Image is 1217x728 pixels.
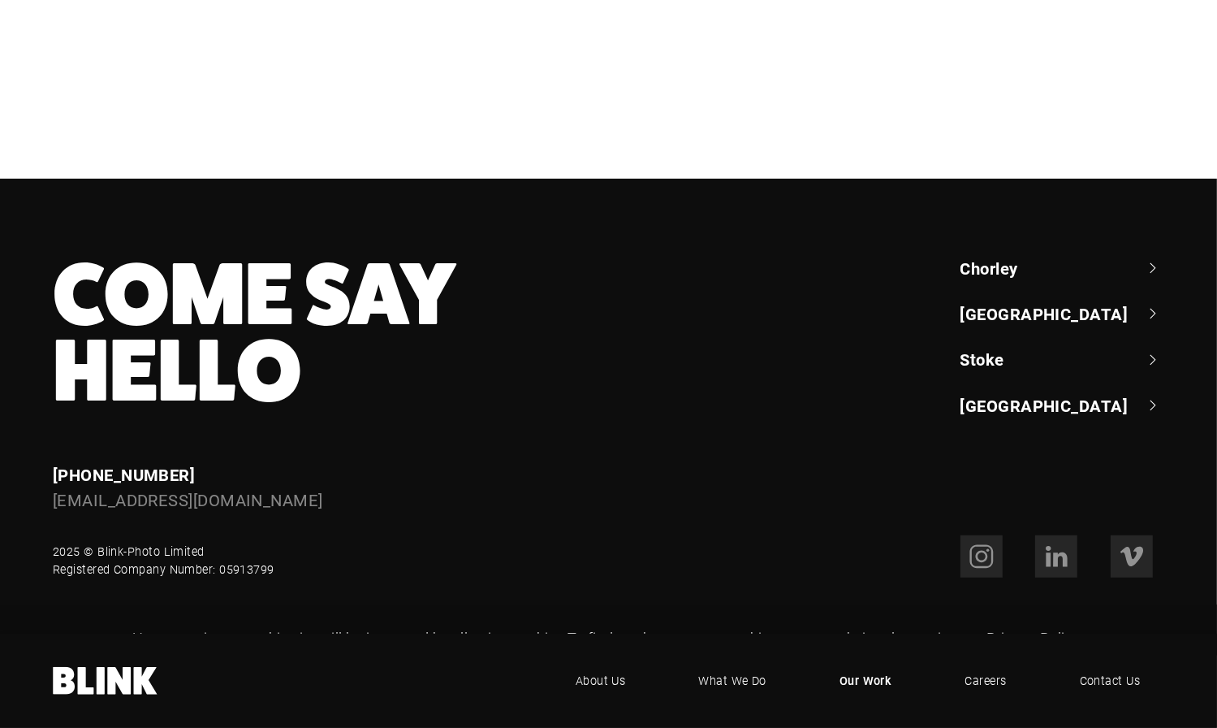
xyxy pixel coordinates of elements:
span: Careers [965,672,1007,690]
a: Home [53,667,158,695]
span: Your experience on this site will be improved by allowing cookies. To find out how we use cookies... [133,628,1084,648]
a: Privacy Policy [986,628,1080,648]
span: Contact Us [1080,672,1141,690]
a: Chorley [960,257,1164,279]
a: About Us [551,656,650,705]
a: Careers [941,656,1031,705]
a: Stoke [960,348,1164,370]
a: [EMAIL_ADDRESS][DOMAIN_NAME] [53,489,323,510]
a: [PHONE_NUMBER] [53,464,195,485]
div: 2025 © Blink-Photo Limited Registered Company Number: 05913799 [53,543,274,578]
h3: Come Say Hello [53,257,710,409]
a: Our Work [815,656,917,705]
span: What We Do [698,672,766,690]
span: About Us [576,672,626,690]
a: What We Do [674,656,791,705]
a: [GEOGRAPHIC_DATA] [960,302,1164,325]
a: Contact Us [1055,656,1165,705]
a: [GEOGRAPHIC_DATA] [960,394,1164,417]
span: Our Work [839,672,892,690]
